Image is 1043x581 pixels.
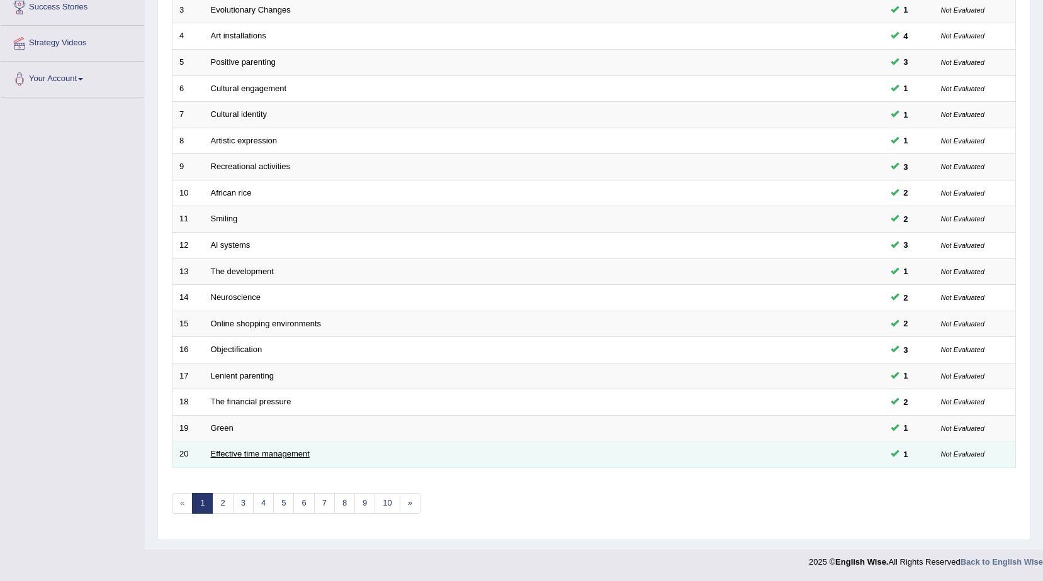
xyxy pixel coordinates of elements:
span: You can still take this question [899,343,913,357]
small: Not Evaluated [941,85,984,92]
a: Green [211,423,234,433]
a: Cultural identity [211,109,268,119]
td: 18 [172,389,204,416]
span: You can still take this question [899,108,913,121]
td: 8 [172,128,204,154]
a: 10 [375,493,400,514]
small: Not Evaluated [941,111,984,118]
td: 19 [172,415,204,441]
span: You can still take this question [899,448,913,461]
a: Lenient parenting [211,371,274,380]
span: You can still take this question [899,30,913,43]
a: » [400,493,420,514]
span: You can still take this question [899,160,913,174]
small: Not Evaluated [941,398,984,406]
a: 2 [212,493,233,514]
span: You can still take this question [899,213,913,226]
td: 17 [172,363,204,389]
span: You can still take this question [899,134,913,147]
small: Not Evaluated [941,450,984,458]
small: Not Evaluated [941,189,984,197]
small: Not Evaluated [941,6,984,14]
div: 2025 © All Rights Reserved [809,550,1043,568]
a: 5 [273,493,294,514]
td: 13 [172,258,204,285]
td: 9 [172,154,204,180]
small: Not Evaluated [941,137,984,145]
a: Recreational activities [211,162,290,171]
td: 15 [172,311,204,337]
small: Not Evaluated [941,294,984,301]
span: You can still take this question [899,265,913,278]
td: 12 [172,232,204,258]
td: 11 [172,206,204,233]
small: Not Evaluated [941,346,984,353]
a: 7 [314,493,335,514]
span: You can still take this question [899,369,913,382]
small: Not Evaluated [941,215,984,223]
a: Your Account [1,62,144,93]
span: « [172,493,193,514]
td: 7 [172,102,204,128]
a: 9 [354,493,375,514]
span: You can still take this question [899,238,913,252]
a: The financial pressure [211,397,291,406]
small: Not Evaluated [941,320,984,328]
td: 4 [172,23,204,50]
span: You can still take this question [899,291,913,304]
small: Not Evaluated [941,372,984,380]
a: The development [211,267,274,276]
a: African rice [211,188,252,197]
a: Back to English Wise [961,557,1043,567]
span: You can still take this question [899,186,913,199]
span: You can still take this question [899,55,913,69]
a: Artistic expression [211,136,277,145]
span: You can still take this question [899,82,913,95]
span: You can still take this question [899,396,913,409]
td: 20 [172,441,204,468]
a: 4 [253,493,274,514]
strong: English Wise. [835,557,888,567]
a: 1 [192,493,213,514]
a: Effective time management [211,449,310,458]
a: Strategy Videos [1,26,144,57]
td: 14 [172,285,204,311]
span: You can still take this question [899,421,913,434]
a: Evolutionary Changes [211,5,291,14]
a: 3 [233,493,254,514]
span: You can still take this question [899,317,913,330]
a: Positive parenting [211,57,276,67]
a: Cultural engagement [211,84,287,93]
small: Not Evaluated [941,163,984,170]
td: 5 [172,50,204,76]
span: You can still take this question [899,3,913,16]
small: Not Evaluated [941,424,984,432]
td: 16 [172,337,204,363]
a: Al systems [211,240,251,250]
td: 6 [172,75,204,102]
a: 8 [334,493,355,514]
a: Online shopping environments [211,319,322,328]
a: Neuroscience [211,292,261,302]
small: Not Evaluated [941,32,984,40]
td: 10 [172,180,204,206]
a: Art installations [211,31,266,40]
a: Objectification [211,345,262,354]
small: Not Evaluated [941,58,984,66]
a: Smiling [211,214,238,223]
small: Not Evaluated [941,268,984,275]
small: Not Evaluated [941,241,984,249]
a: 6 [293,493,314,514]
